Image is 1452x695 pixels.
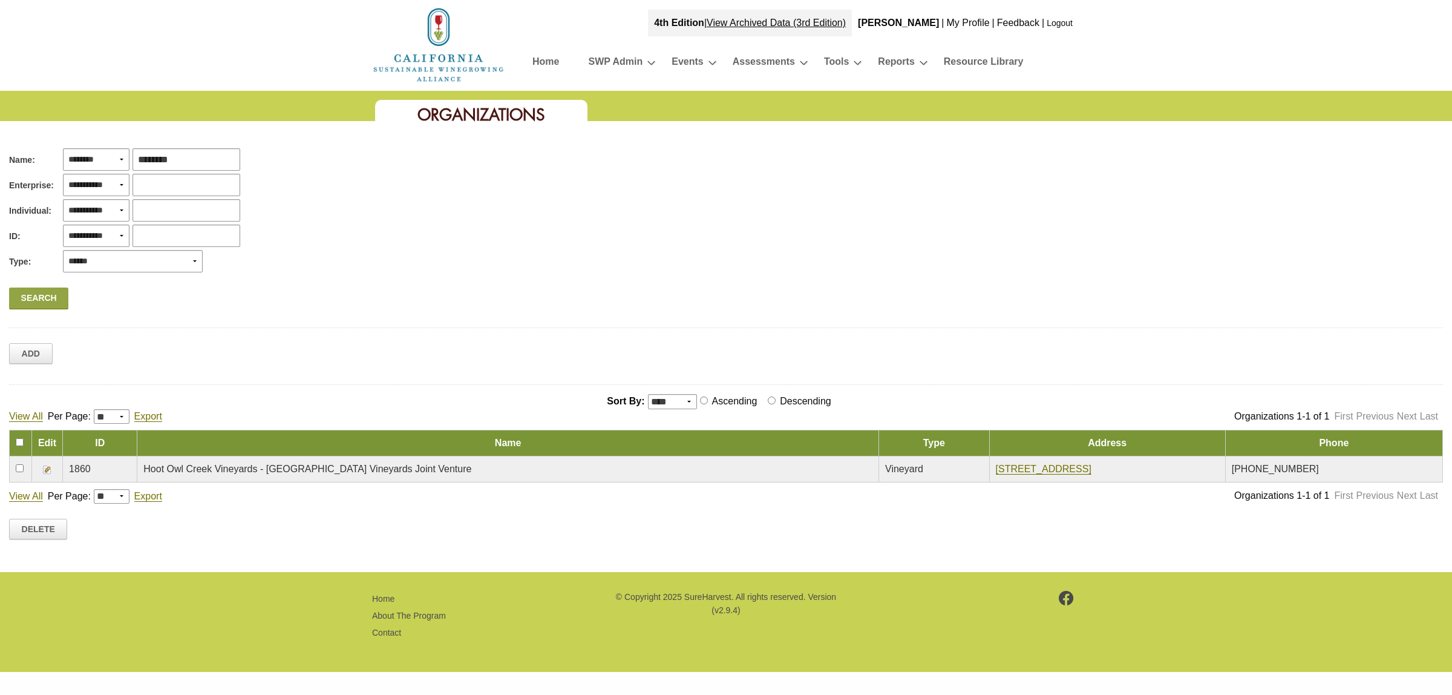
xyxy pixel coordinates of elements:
a: Next [1397,490,1417,501]
label: Descending [777,396,836,406]
a: First [1334,490,1353,501]
a: Events [672,53,703,74]
a: First [1334,411,1353,421]
a: Previous [1356,490,1394,501]
td: Name [137,430,879,456]
a: Home [532,53,559,74]
a: SWP Admin [588,53,643,74]
label: Ascending [710,396,762,406]
span: [PHONE_NUMBER] [1232,464,1319,474]
a: Logout [1047,18,1073,28]
td: Address [989,430,1225,456]
div: | [1041,10,1045,36]
a: Reports [878,53,914,74]
span: Individual: [9,205,51,217]
div: | [648,10,852,36]
span: Sort By: [607,396,644,406]
a: View Archived Data (3rd Edition) [707,18,846,28]
a: Home [372,594,394,604]
a: Next [1397,411,1417,421]
a: Tools [824,53,849,74]
td: Hoot Owl Creek Vineyards - [GEOGRAPHIC_DATA] Vineyards Joint Venture [137,456,879,483]
span: Name: [9,154,35,166]
img: Edit [42,465,52,475]
span: 1860 [69,464,91,474]
a: My Profile [946,18,989,28]
span: Per Page: [48,491,91,501]
a: Export [134,411,162,422]
a: Resource Library [944,53,1024,74]
b: [PERSON_NAME] [858,18,939,28]
img: logo_cswa2x.png [372,6,505,84]
a: Delete [9,519,67,539]
a: Feedback [997,18,1039,28]
a: View All [9,491,43,502]
a: Assessments [733,53,795,74]
a: Contact [372,628,401,637]
div: | [940,10,945,36]
a: Last [1420,411,1438,421]
span: ID: [9,230,21,243]
img: footer-facebook.png [1059,591,1074,605]
a: Home [372,39,505,49]
a: About The Program [372,611,446,621]
p: © Copyright 2025 SureHarvest. All rights reserved. Version (v2.9.4) [614,590,838,618]
a: Export [134,491,162,502]
a: [STREET_ADDRESS] [996,464,1091,475]
a: Search [9,288,68,309]
a: Add [9,343,53,364]
span: Type: [9,255,31,268]
span: Organizations 1-1 of 1 [1234,490,1329,501]
a: Previous [1356,411,1394,421]
span: Organizations [417,104,545,125]
td: Phone [1225,430,1442,456]
a: View All [9,411,43,422]
td: Edit [31,430,62,456]
span: Enterprise: [9,179,54,192]
span: Per Page: [48,411,91,421]
a: Last [1420,490,1438,501]
td: ID [63,430,137,456]
strong: 4th Edition [654,18,704,28]
div: | [991,10,996,36]
td: Type [879,430,990,456]
span: Organizations 1-1 of 1 [1234,411,1329,421]
span: Vineyard [885,464,923,474]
